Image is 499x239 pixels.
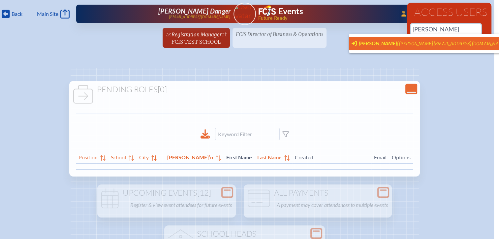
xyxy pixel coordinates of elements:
span: Registration Manager [172,31,222,38]
span: [PERSON_NAME]’n [167,153,213,161]
a: [PERSON_NAME] Danger[EMAIL_ADDRESS][DOMAIN_NAME] [97,7,231,20]
span: [PERSON_NAME] Danger [158,7,231,15]
p: Register & view event attendees for future events [130,200,232,210]
span: Last Name [257,153,282,161]
div: Download to CSV [201,129,210,139]
h1: Access Users [411,7,487,17]
input: Keyword Filter [215,128,280,140]
img: User Avatar [231,2,259,20]
p: [EMAIL_ADDRESS][DOMAIN_NAME] [169,15,231,19]
span: FCIS Test School [172,39,221,45]
span: First Name [226,153,252,161]
span: Created [295,153,369,161]
span: Options [392,153,411,161]
span: [0] [158,84,167,94]
span: School [111,153,126,161]
h1: School Heads [167,229,322,239]
a: Main Site [37,9,69,19]
span: [12] [197,188,211,198]
span: [PERSON_NAME] [359,40,397,46]
span: at [222,30,227,38]
span: City [139,153,149,161]
a: User Avatar [234,3,256,25]
span: Email [374,153,387,161]
span: Main Site [37,11,58,17]
div: FCIS Events — Future ready [259,5,392,20]
p: A payment may cover attendances to multiple events [277,200,388,210]
span: Position [78,153,98,161]
h1: Upcoming Events [100,188,233,198]
a: FCIS LogoEvents [259,5,303,17]
a: asRegistration ManageratFCIS Test School [163,28,229,48]
h1: All Payments [246,188,389,198]
input: Person’s name or email [411,24,481,34]
h1: Pending Roles [72,85,417,94]
h1: Events [278,7,303,16]
img: Florida Council of Independent Schools [259,5,276,16]
span: as [166,30,172,38]
span: Back [12,11,22,17]
span: Future Ready [258,16,392,20]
